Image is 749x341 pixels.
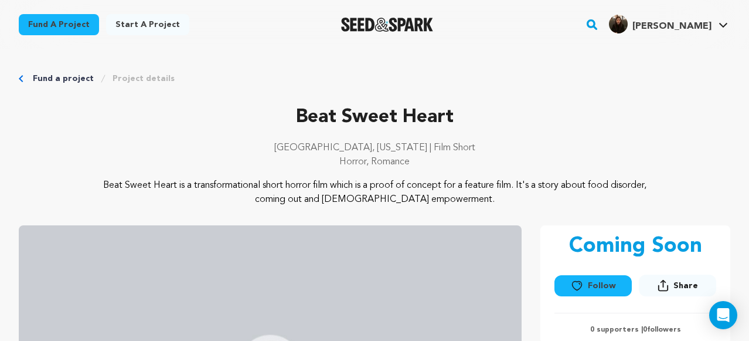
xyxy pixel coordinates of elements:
[33,73,94,85] a: Fund a project
[19,155,730,169] p: Horror, Romance
[569,235,702,258] p: Coming Soon
[19,141,730,155] p: [GEOGRAPHIC_DATA], [US_STATE] | Film Short
[554,275,632,296] button: Follow
[106,14,189,35] a: Start a project
[341,18,433,32] a: Seed&Spark Homepage
[607,12,730,33] a: Mariya S.'s Profile
[609,15,628,33] img: f1767e158fc15795.jpg
[554,325,716,335] p: 0 supporters | followers
[113,73,175,85] a: Project details
[19,14,99,35] a: Fund a project
[632,22,711,31] span: [PERSON_NAME]
[673,280,698,292] span: Share
[643,326,647,333] span: 0
[19,103,730,131] p: Beat Sweet Heart
[609,15,711,33] div: Mariya S.'s Profile
[639,275,716,301] span: Share
[341,18,433,32] img: Seed&Spark Logo Dark Mode
[607,12,730,37] span: Mariya S.'s Profile
[639,275,716,296] button: Share
[90,178,659,207] p: Beat Sweet Heart is a transformational short horror film which is a proof of concept for a featur...
[709,301,737,329] div: Open Intercom Messenger
[19,73,730,85] div: Breadcrumb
